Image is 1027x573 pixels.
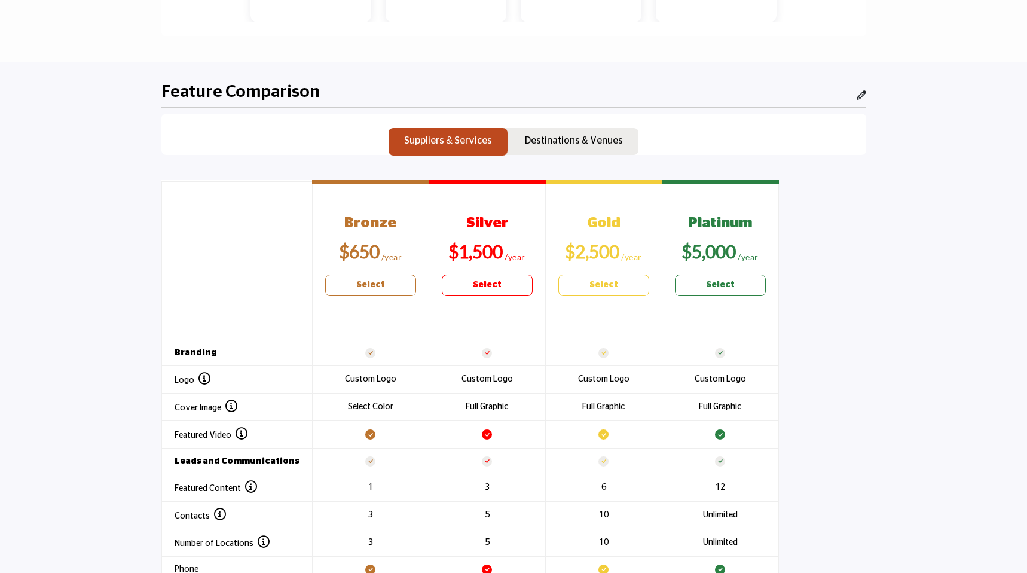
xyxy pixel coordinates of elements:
[582,403,625,411] span: Full Graphic
[485,511,490,519] span: 5
[716,483,725,492] span: 12
[175,457,299,465] strong: Leads and Communications
[599,538,609,547] span: 10
[175,484,257,493] span: Featured Content
[509,128,638,156] button: Destinations & Venues
[466,403,508,411] span: Full Graphic
[175,404,237,412] span: Cover Image
[175,540,270,548] span: Number of Locations
[461,375,513,383] span: Custom Logo
[175,431,247,440] span: Featured Video
[599,511,609,519] span: 10
[578,375,629,383] span: Custom Logo
[175,349,217,357] strong: Branding
[175,376,210,385] span: Logo
[703,511,738,519] span: Unlimited
[703,538,738,547] span: Unlimited
[345,375,396,383] span: Custom Logo
[601,483,606,492] span: 6
[175,512,226,520] span: Contacts
[389,128,508,156] button: Suppliers & Services
[525,133,623,148] p: Destinations & Venues
[161,83,320,103] h2: Feature Comparison
[485,538,490,547] span: 5
[368,483,373,492] span: 1
[699,403,741,411] span: Full Graphic
[368,538,373,547] span: 3
[368,511,373,519] span: 3
[485,483,490,492] span: 3
[404,133,492,148] p: Suppliers & Services
[695,375,746,383] span: Custom Logo
[348,403,393,411] span: Select Color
